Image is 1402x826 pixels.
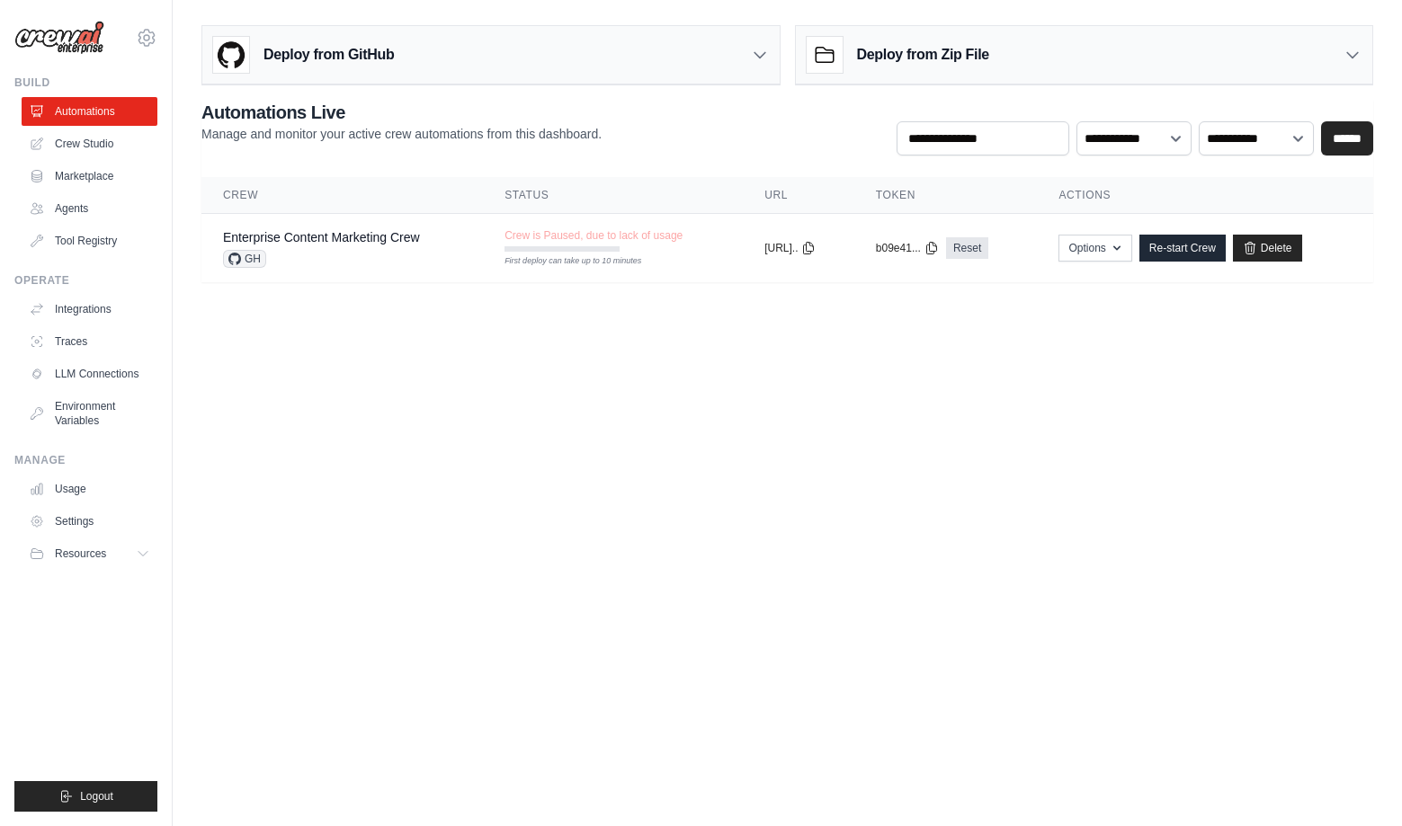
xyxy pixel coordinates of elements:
th: Status [483,177,743,214]
button: Options [1058,235,1131,262]
a: Traces [22,327,157,356]
div: Manage [14,453,157,467]
button: Resources [22,539,157,568]
a: Environment Variables [22,392,157,435]
img: Logo [14,21,104,55]
span: Logout [80,789,113,804]
span: Crew is Paused, due to lack of usage [505,228,683,243]
a: Automations [22,97,157,126]
div: Operate [14,273,157,288]
a: Re-start Crew [1139,235,1226,262]
th: Crew [201,177,483,214]
a: Reset [946,237,988,259]
img: GitHub Logo [213,37,249,73]
button: Logout [14,781,157,812]
a: Marketplace [22,162,157,191]
a: Usage [22,475,157,503]
a: Enterprise Content Marketing Crew [223,230,420,244]
p: Manage and monitor your active crew automations from this dashboard. [201,125,602,143]
a: Integrations [22,295,157,324]
h3: Deploy from GitHub [263,44,394,66]
button: b09e41... [876,241,939,255]
span: Resources [55,546,106,561]
th: Actions [1037,177,1373,214]
div: Build [14,75,157,90]
h2: Automations Live [201,100,602,125]
a: LLM Connections [22,360,157,388]
a: Crew Studio [22,129,157,158]
th: URL [743,177,854,214]
a: Agents [22,194,157,223]
div: First deploy can take up to 10 minutes [505,255,620,268]
th: Token [854,177,1038,214]
a: Settings [22,507,157,536]
a: Tool Registry [22,226,157,255]
h3: Deploy from Zip File [857,44,989,66]
span: GH [223,250,266,268]
a: Delete [1233,235,1302,262]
